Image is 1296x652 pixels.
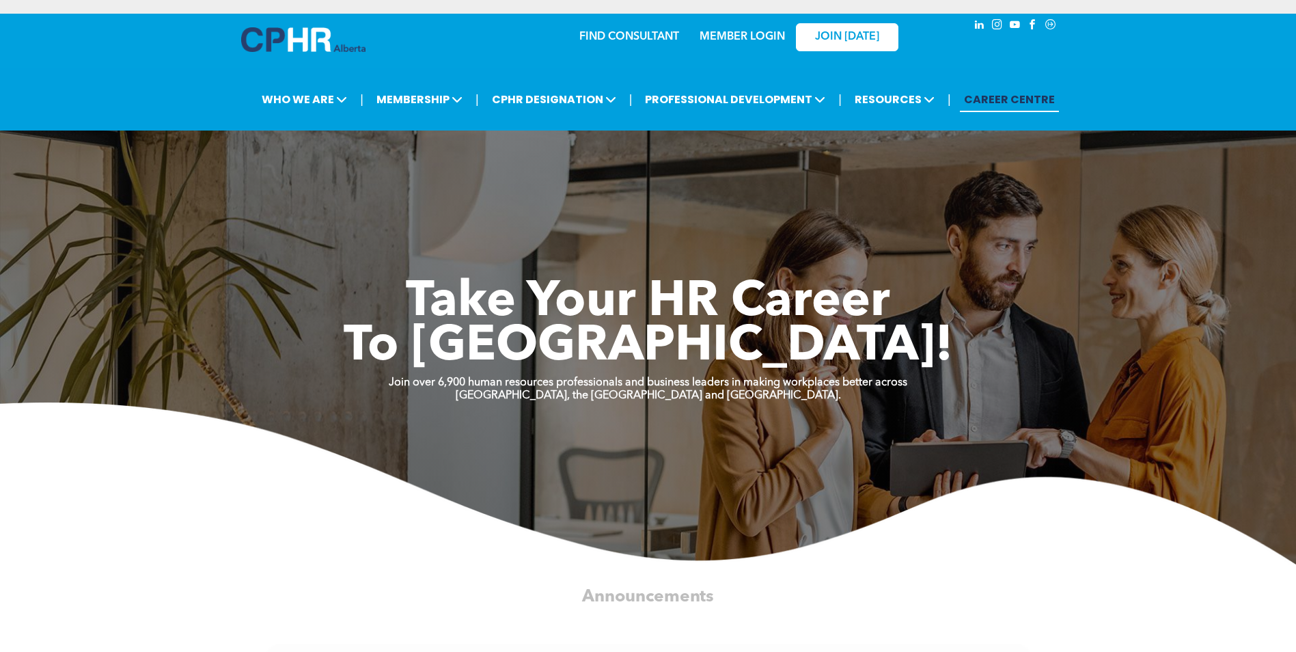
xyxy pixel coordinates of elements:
a: JOIN [DATE] [796,23,898,51]
span: WHO WE ARE [258,87,351,112]
a: youtube [1008,17,1023,36]
img: A blue and white logo for cp alberta [241,27,366,52]
a: CAREER CENTRE [960,87,1059,112]
li: | [360,85,363,113]
span: MEMBERSHIP [372,87,467,112]
span: Take Your HR Career [406,278,890,327]
span: JOIN [DATE] [815,31,879,44]
span: RESOURCES [851,87,939,112]
a: facebook [1025,17,1040,36]
span: To [GEOGRAPHIC_DATA]! [344,323,953,372]
li: | [838,85,842,113]
a: instagram [990,17,1005,36]
a: MEMBER LOGIN [700,31,785,42]
span: Announcements [582,588,713,606]
strong: [GEOGRAPHIC_DATA], the [GEOGRAPHIC_DATA] and [GEOGRAPHIC_DATA]. [456,390,841,401]
span: CPHR DESIGNATION [488,87,620,112]
span: PROFESSIONAL DEVELOPMENT [641,87,829,112]
a: Social network [1043,17,1058,36]
strong: Join over 6,900 human resources professionals and business leaders in making workplaces better ac... [389,377,907,388]
a: linkedin [972,17,987,36]
li: | [629,85,633,113]
li: | [948,85,951,113]
a: FIND CONSULTANT [579,31,679,42]
li: | [475,85,479,113]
